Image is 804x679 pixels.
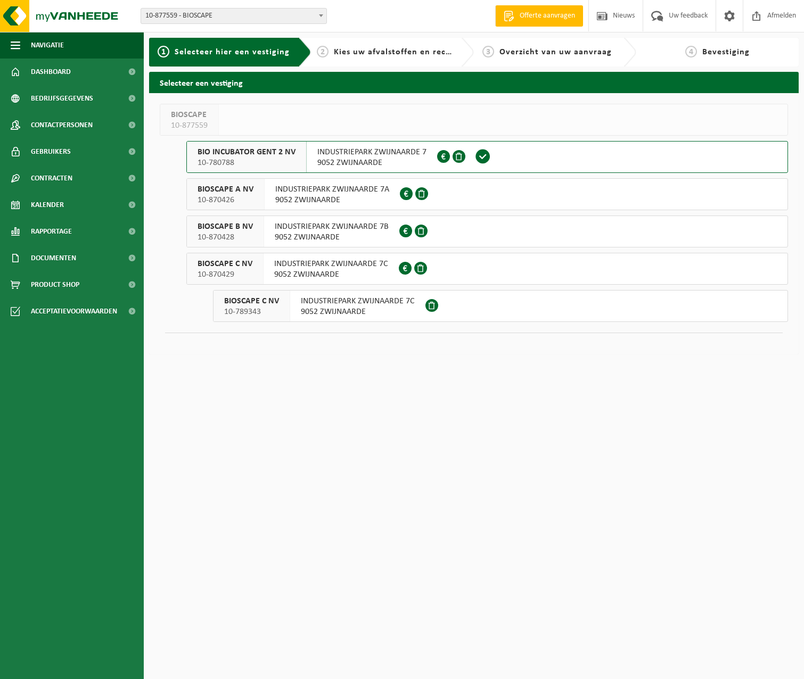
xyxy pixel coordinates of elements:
[31,59,71,85] span: Dashboard
[186,253,788,285] button: BIOSCAPE C NV 10-870429 INDUSTRIEPARK ZWIJNAARDE 7C9052 ZWIJNAARDE
[317,46,329,57] span: 2
[275,221,389,232] span: INDUSTRIEPARK ZWIJNAARDE 7B
[702,48,750,56] span: Bevestiging
[224,296,279,307] span: BIOSCAPE C NV
[141,9,326,23] span: 10-877559 - BIOSCAPE
[499,48,612,56] span: Overzicht van uw aanvraag
[274,269,388,280] span: 9052 ZWIJNAARDE
[517,11,578,21] span: Offerte aanvragen
[171,120,208,131] span: 10-877559
[685,46,697,57] span: 4
[31,271,79,298] span: Product Shop
[31,32,64,59] span: Navigatie
[31,138,71,165] span: Gebruikers
[213,290,788,322] button: BIOSCAPE C NV 10-789343 INDUSTRIEPARK ZWIJNAARDE 7C9052 ZWIJNAARDE
[482,46,494,57] span: 3
[175,48,290,56] span: Selecteer hier een vestiging
[198,195,253,205] span: 10-870426
[171,110,208,120] span: BIOSCAPE
[198,232,253,243] span: 10-870428
[31,245,76,271] span: Documenten
[301,307,415,317] span: 9052 ZWIJNAARDE
[198,259,252,269] span: BIOSCAPE C NV
[31,218,72,245] span: Rapportage
[317,147,426,158] span: INDUSTRIEPARK ZWIJNAARDE 7
[275,184,389,195] span: INDUSTRIEPARK ZWIJNAARDE 7A
[198,184,253,195] span: BIOSCAPE A NV
[301,296,415,307] span: INDUSTRIEPARK ZWIJNAARDE 7C
[198,221,253,232] span: BIOSCAPE B NV
[317,158,426,168] span: 9052 ZWIJNAARDE
[274,259,388,269] span: INDUSTRIEPARK ZWIJNAARDE 7C
[334,48,480,56] span: Kies uw afvalstoffen en recipiënten
[275,195,389,205] span: 9052 ZWIJNAARDE
[186,141,788,173] button: BIO INCUBATOR GENT 2 NV 10-780788 INDUSTRIEPARK ZWIJNAARDE 79052 ZWIJNAARDE
[186,178,788,210] button: BIOSCAPE A NV 10-870426 INDUSTRIEPARK ZWIJNAARDE 7A9052 ZWIJNAARDE
[141,8,327,24] span: 10-877559 - BIOSCAPE
[198,147,296,158] span: BIO INCUBATOR GENT 2 NV
[31,85,93,112] span: Bedrijfsgegevens
[198,158,296,168] span: 10-780788
[224,307,279,317] span: 10-789343
[495,5,583,27] a: Offerte aanvragen
[31,192,64,218] span: Kalender
[31,112,93,138] span: Contactpersonen
[31,165,72,192] span: Contracten
[186,216,788,247] button: BIOSCAPE B NV 10-870428 INDUSTRIEPARK ZWIJNAARDE 7B9052 ZWIJNAARDE
[31,298,117,325] span: Acceptatievoorwaarden
[198,269,252,280] span: 10-870429
[158,46,169,57] span: 1
[149,72,799,93] h2: Selecteer een vestiging
[275,232,389,243] span: 9052 ZWIJNAARDE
